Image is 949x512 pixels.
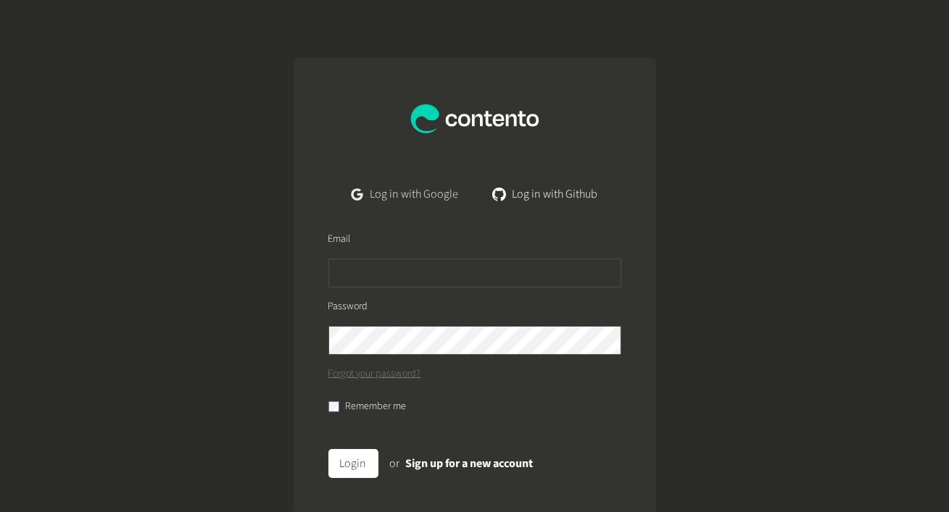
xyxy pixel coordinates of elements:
a: Log in with Google [340,180,470,209]
label: Remember me [345,399,406,414]
a: Forgot your password? [328,366,421,382]
button: Login [328,449,378,478]
a: Sign up for a new account [406,456,534,471]
span: or [390,456,400,471]
label: Password [328,299,368,314]
label: Email [328,232,351,247]
a: Log in with Github [482,180,609,209]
